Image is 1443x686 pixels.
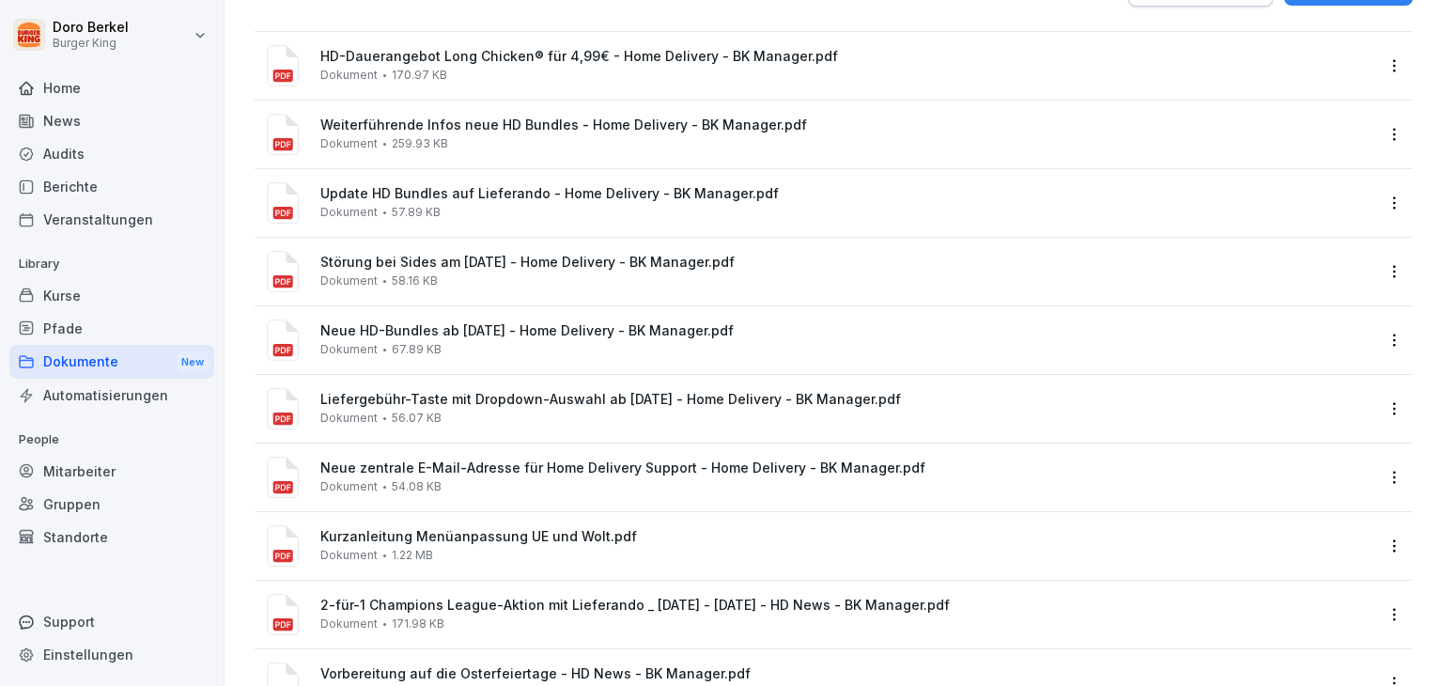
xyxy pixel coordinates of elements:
span: Dokument [320,137,378,150]
span: Neue zentrale E-Mail-Adresse für Home Delivery Support - Home Delivery - BK Manager.pdf [320,460,1373,476]
span: Vorbereitung auf die Osterfeiertage - HD News - BK Manager.pdf [320,666,1373,682]
p: Library [9,249,214,279]
span: 1.22 MB [392,549,433,562]
span: HD-Dauerangebot Long Chicken® für 4,99€ - Home Delivery - BK Manager.pdf [320,49,1373,65]
p: Doro Berkel [53,20,129,36]
span: 171.98 KB [392,617,444,631]
a: Audits [9,137,214,170]
span: Dokument [320,617,378,631]
span: 58.16 KB [392,274,438,288]
span: 57.89 KB [392,206,441,219]
a: News [9,104,214,137]
a: Pfade [9,312,214,345]
span: Störung bei Sides am [DATE] - Home Delivery - BK Manager.pdf [320,255,1373,271]
a: Home [9,71,214,104]
a: Gruppen [9,488,214,521]
span: 56.07 KB [392,412,442,425]
span: Neue HD-Bundles ab [DATE] - Home Delivery - BK Manager.pdf [320,323,1373,339]
span: Weiterführende Infos neue HD Bundles - Home Delivery - BK Manager.pdf [320,117,1373,133]
span: Dokument [320,274,378,288]
div: Dokumente [9,345,214,380]
a: Standorte [9,521,214,553]
span: Dokument [320,343,378,356]
span: 170.97 KB [392,69,447,82]
span: Dokument [320,549,378,562]
a: DokumenteNew [9,345,214,380]
a: Automatisierungen [9,379,214,412]
span: 2-für-1 Champions League-Aktion mit Lieferando _ [DATE] - [DATE] - HD News - BK Manager.pdf [320,598,1373,614]
a: Kurse [9,279,214,312]
div: Support [9,605,214,638]
div: New [177,351,209,373]
span: 67.89 KB [392,343,442,356]
span: Update HD Bundles auf Lieferando - Home Delivery - BK Manager.pdf [320,186,1373,202]
p: Burger King [53,37,129,50]
span: Dokument [320,69,378,82]
span: Kurzanleitung Menüanpassung UE und Wolt.pdf [320,529,1373,545]
span: Dokument [320,412,378,425]
a: Veranstaltungen [9,203,214,236]
span: Dokument [320,206,378,219]
span: 259.93 KB [392,137,448,150]
a: Mitarbeiter [9,455,214,488]
p: People [9,425,214,455]
a: Berichte [9,170,214,203]
a: Einstellungen [9,638,214,671]
span: 54.08 KB [392,480,442,493]
span: Liefergebühr-Taste mit Dropdown-Auswahl ab [DATE] - Home Delivery - BK Manager.pdf [320,392,1373,408]
span: Dokument [320,480,378,493]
